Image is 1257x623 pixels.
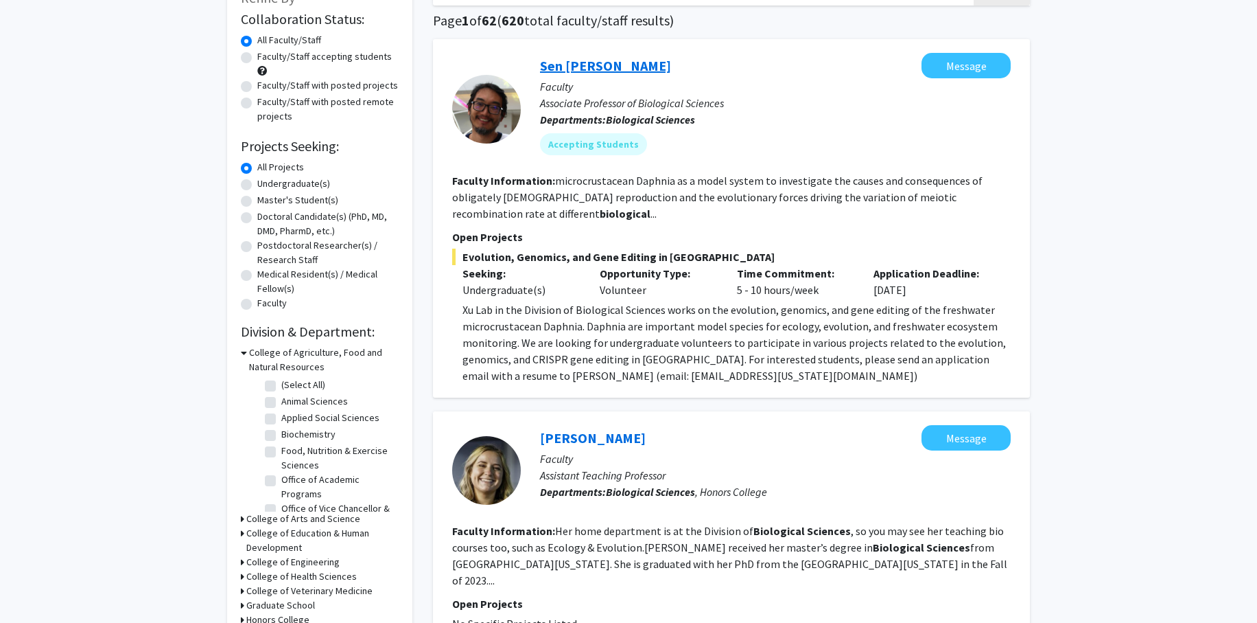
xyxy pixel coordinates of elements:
[433,12,1030,29] h1: Page of ( total faculty/staff results)
[482,12,497,29] span: 62
[540,78,1011,95] p: Faculty
[246,598,315,613] h3: Graduate School
[257,177,330,191] label: Undergraduate(s)
[257,267,399,296] label: Medical Resident(s) / Medical Fellow(s)
[540,485,606,499] b: Departments:
[863,265,1000,298] div: [DATE]
[281,411,379,425] label: Applied Social Sciences
[257,160,304,174] label: All Projects
[257,49,392,64] label: Faculty/Staff accepting students
[540,113,606,126] b: Departments:
[241,11,399,27] h2: Collaboration Status:
[281,394,348,409] label: Animal Sciences
[281,427,336,442] label: Biochemistry
[926,541,970,554] b: Sciences
[873,265,990,282] p: Application Deadline:
[452,524,1007,587] fg-read-more: Her home department is at the Division of , so you may see her teaching bio courses too, such as ...
[600,207,650,220] b: biological
[281,444,395,473] label: Food, Nutrition & Exercise Sciences
[452,596,1011,612] p: Open Projects
[246,584,373,598] h3: College of Veterinary Medicine
[606,113,653,126] b: Biological
[753,524,805,538] b: Biological
[257,193,338,207] label: Master's Student(s)
[807,524,851,538] b: Sciences
[655,113,695,126] b: Sciences
[462,12,469,29] span: 1
[462,302,1011,384] p: Xu Lab in the Division of Biological Sciences works on the evolution, genomics, and gene editing ...
[540,429,646,446] a: [PERSON_NAME]
[452,229,1011,245] p: Open Projects
[257,95,399,124] label: Faculty/Staff with posted remote projects
[606,485,653,499] b: Biological
[502,12,524,29] span: 620
[241,138,399,155] h2: Projects Seeking:
[246,512,360,526] h3: College of Arts and Science
[452,174,983,220] fg-read-more: microcrustacean Daphnia as a model system to investigate the causes and consequences of obligatel...
[257,78,398,93] label: Faculty/Staff with posted projects
[246,569,357,584] h3: College of Health Sciences
[246,526,399,555] h3: College of Education & Human Development
[540,451,1011,467] p: Faculty
[873,541,924,554] b: Biological
[540,95,1011,111] p: Associate Professor of Biological Sciences
[246,555,340,569] h3: College of Engineering
[589,265,727,298] div: Volunteer
[257,209,399,238] label: Doctoral Candidate(s) (PhD, MD, DMD, PharmD, etc.)
[921,425,1011,451] button: Message Sabrina Michael
[257,238,399,267] label: Postdoctoral Researcher(s) / Research Staff
[540,133,647,155] mat-chip: Accepting Students
[281,473,395,501] label: Office of Academic Programs
[462,282,579,298] div: Undergraduate(s)
[257,296,287,310] label: Faculty
[452,524,555,538] b: Faculty Information:
[452,174,555,188] b: Faculty Information:
[462,265,579,282] p: Seeking:
[606,485,767,499] span: , Honors College
[727,265,864,298] div: 5 - 10 hours/week
[10,561,58,613] iframe: Chat
[241,324,399,340] h2: Division & Department:
[540,467,1011,484] p: Assistant Teaching Professor
[737,265,854,282] p: Time Commitment:
[257,33,321,47] label: All Faculty/Staff
[600,265,716,282] p: Opportunity Type:
[452,249,1011,265] span: Evolution, Genomics, and Gene Editing in [GEOGRAPHIC_DATA]
[249,346,399,374] h3: College of Agriculture, Food and Natural Resources
[540,57,671,74] a: Sen [PERSON_NAME]
[281,501,395,530] label: Office of Vice Chancellor & [PERSON_NAME]
[655,485,695,499] b: Sciences
[921,53,1011,78] button: Message Sen Xu
[281,378,325,392] label: (Select All)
